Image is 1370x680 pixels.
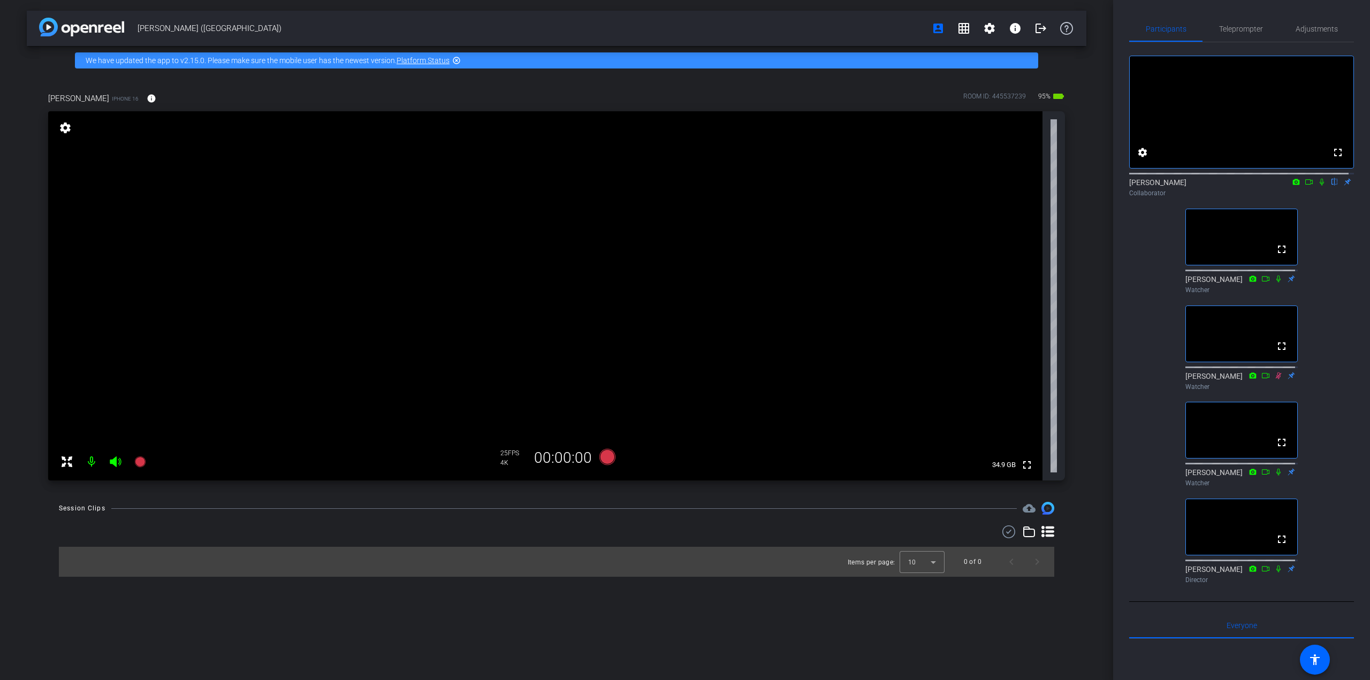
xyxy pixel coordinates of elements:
mat-icon: fullscreen [1275,340,1288,353]
mat-icon: account_box [932,22,945,35]
img: Session clips [1041,502,1054,515]
mat-icon: info [1009,22,1022,35]
span: Everyone [1227,622,1257,629]
mat-icon: battery_std [1052,90,1065,103]
button: Next page [1024,549,1050,575]
div: Director [1185,575,1298,585]
div: Watcher [1185,478,1298,488]
div: [PERSON_NAME] [1185,467,1298,488]
span: [PERSON_NAME] [48,93,109,104]
mat-icon: accessibility [1308,653,1321,666]
mat-icon: info [147,94,156,103]
span: 34.9 GB [988,459,1019,471]
span: Adjustments [1296,25,1338,33]
div: Collaborator [1129,188,1354,198]
span: 95% [1037,88,1052,105]
mat-icon: fullscreen [1331,146,1344,159]
div: [PERSON_NAME] [1185,564,1298,585]
div: [PERSON_NAME] [1185,274,1298,295]
div: [PERSON_NAME] [1185,371,1298,392]
div: 4K [500,459,527,467]
span: [PERSON_NAME] ([GEOGRAPHIC_DATA]) [138,18,925,39]
span: Participants [1146,25,1186,33]
mat-icon: highlight_off [452,56,461,65]
span: iPhone 16 [112,95,139,103]
mat-icon: fullscreen [1021,459,1033,471]
div: 25 [500,449,527,457]
div: ROOM ID: 445537239 [963,91,1026,107]
div: Session Clips [59,503,105,514]
mat-icon: logout [1034,22,1047,35]
div: 0 of 0 [964,556,981,567]
mat-icon: flip [1328,177,1341,186]
mat-icon: fullscreen [1275,436,1288,449]
div: 00:00:00 [527,449,599,467]
div: [PERSON_NAME] [1129,177,1354,198]
mat-icon: fullscreen [1275,243,1288,256]
div: We have updated the app to v2.15.0. Please make sure the mobile user has the newest version. [75,52,1038,68]
mat-icon: cloud_upload [1023,502,1036,515]
div: Items per page: [848,557,895,568]
div: Watcher [1185,382,1298,392]
mat-icon: settings [983,22,996,35]
span: Teleprompter [1219,25,1263,33]
span: FPS [508,449,519,457]
mat-icon: grid_on [957,22,970,35]
div: Watcher [1185,285,1298,295]
a: Platform Status [397,56,450,65]
img: app-logo [39,18,124,36]
mat-icon: settings [1136,146,1149,159]
mat-icon: fullscreen [1275,533,1288,546]
mat-icon: settings [58,121,73,134]
button: Previous page [999,549,1024,575]
span: Destinations for your clips [1023,502,1036,515]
